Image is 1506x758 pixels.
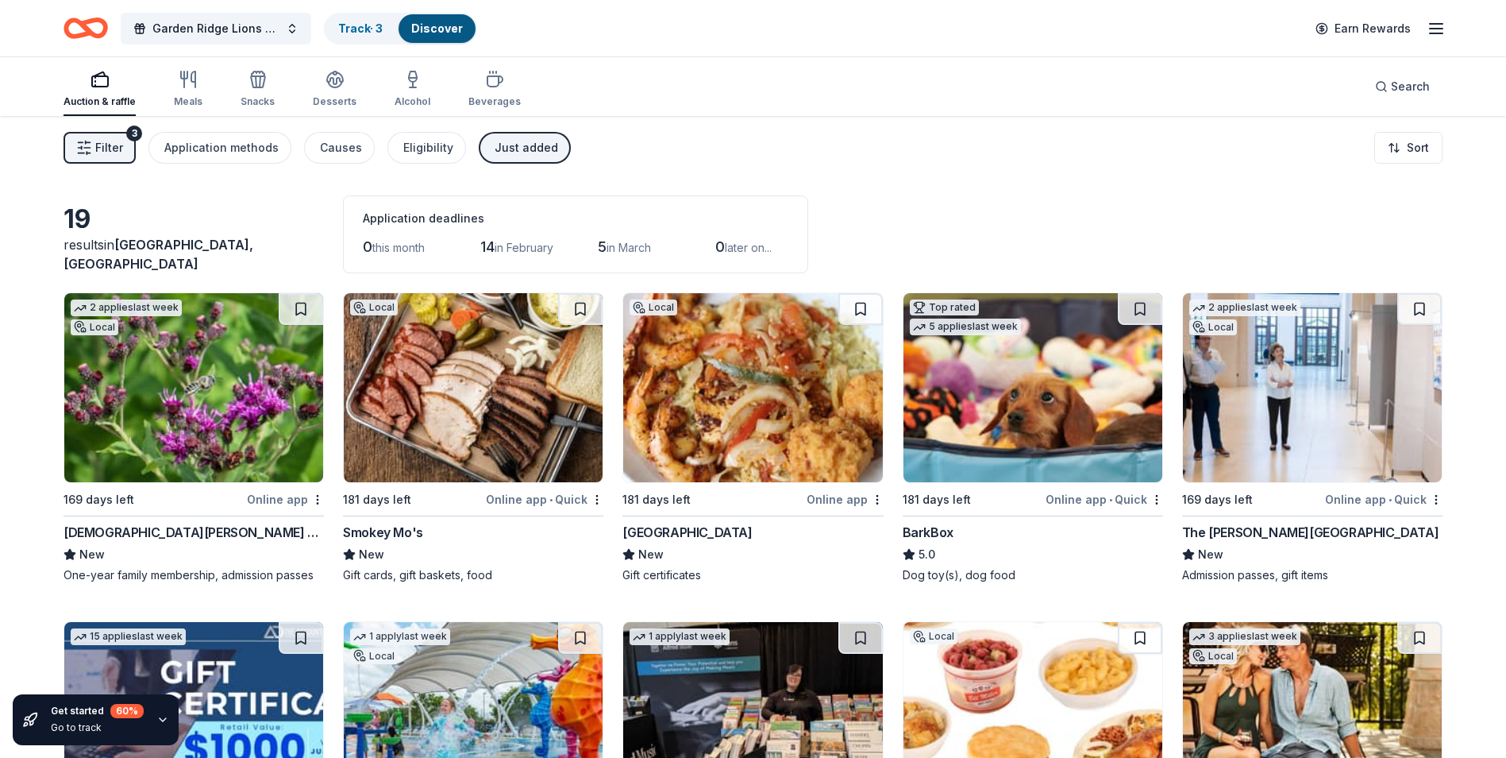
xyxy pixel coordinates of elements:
button: Causes [304,132,375,164]
span: Filter [95,138,123,157]
div: Local [910,628,957,644]
div: [GEOGRAPHIC_DATA] [622,523,752,542]
button: Eligibility [387,132,466,164]
div: Top rated [910,300,979,315]
div: Online app [807,489,884,509]
div: Application deadlines [363,209,788,228]
div: Online app [247,489,324,509]
img: Image for Smokey Mo's [344,293,603,482]
span: 0 [715,238,725,255]
span: New [1198,545,1223,564]
button: Search [1362,71,1442,102]
div: Local [71,319,118,335]
a: Track· 3 [338,21,383,35]
div: Get started [51,704,144,718]
div: Online app Quick [1325,489,1442,509]
img: Image for BarkBox [903,293,1162,482]
span: [GEOGRAPHIC_DATA], [GEOGRAPHIC_DATA] [64,237,253,272]
div: Just added [495,138,558,157]
button: Meals [174,64,202,116]
div: Gift certificates [622,567,883,583]
span: Sort [1407,138,1429,157]
div: Auction & raffle [64,95,136,108]
span: Garden Ridge Lions Annual Fish Fry [152,19,279,38]
div: 19 [64,203,324,235]
div: Online app Quick [486,489,603,509]
span: New [359,545,384,564]
button: Desserts [313,64,356,116]
div: 169 days left [64,490,134,509]
div: 15 applies last week [71,628,186,645]
button: Snacks [241,64,275,116]
span: 14 [480,238,495,255]
div: Meals [174,95,202,108]
div: Snacks [241,95,275,108]
a: Image for Lady Bird Johnson Wildflower Center2 applieslast weekLocal169 days leftOnline app[DEMOG... [64,292,324,583]
a: Earn Rewards [1306,14,1420,43]
div: The [PERSON_NAME][GEOGRAPHIC_DATA] [1182,523,1439,542]
span: 5 [598,238,607,255]
div: Eligibility [403,138,453,157]
span: New [79,545,105,564]
div: 169 days left [1182,490,1253,509]
span: • [1389,493,1392,506]
span: New [638,545,664,564]
div: 3 [126,126,142,141]
div: Local [630,300,677,315]
div: 5 applies last week [910,319,1021,335]
span: in February [495,241,553,254]
div: Local [1189,648,1237,664]
div: 60 % [110,704,144,718]
button: Beverages [468,64,521,116]
div: Causes [320,138,362,157]
div: Alcohol [395,95,430,108]
span: in [64,237,253,272]
div: 1 apply last week [350,628,450,645]
button: Application methods [148,132,291,164]
div: Local [350,648,398,664]
button: Alcohol [395,64,430,116]
img: Image for Lady Bird Johnson Wildflower Center [64,293,323,482]
a: Home [64,10,108,47]
a: Discover [411,21,463,35]
div: 2 applies last week [71,300,182,316]
img: Image for The Bush Center [1183,293,1442,482]
div: Gift cards, gift baskets, food [343,567,603,583]
div: [DEMOGRAPHIC_DATA][PERSON_NAME] Wildflower Center [64,523,324,542]
button: Garden Ridge Lions Annual Fish Fry [121,13,311,44]
div: 2 applies last week [1189,300,1300,316]
div: Admission passes, gift items [1182,567,1442,583]
a: Image for Smokey Mo'sLocal181 days leftOnline app•QuickSmokey Mo'sNewGift cards, gift baskets, food [343,292,603,583]
div: 3 applies last week [1189,628,1300,645]
div: Local [1189,319,1237,335]
div: Go to track [51,721,144,734]
button: Track· 3Discover [324,13,477,44]
div: Smokey Mo's [343,523,423,542]
span: later on... [725,241,772,254]
button: Sort [1374,132,1442,164]
div: Local [350,300,398,315]
div: 181 days left [343,490,411,509]
button: Just added [479,132,571,164]
div: Desserts [313,95,356,108]
button: Auction & raffle [64,64,136,116]
div: Application methods [164,138,279,157]
div: Beverages [468,95,521,108]
a: Image for BarkBoxTop rated5 applieslast week181 days leftOnline app•QuickBarkBox5.0Dog toy(s), do... [903,292,1163,583]
img: Image for Sea Island Shrimp House [623,293,882,482]
div: 181 days left [903,490,971,509]
span: in March [607,241,651,254]
div: Dog toy(s), dog food [903,567,1163,583]
div: Online app Quick [1046,489,1163,509]
a: Image for Sea Island Shrimp HouseLocal181 days leftOnline app[GEOGRAPHIC_DATA]NewGift certificates [622,292,883,583]
div: 1 apply last week [630,628,730,645]
div: BarkBox [903,523,953,542]
div: results [64,235,324,273]
span: Search [1391,77,1430,96]
span: • [1109,493,1112,506]
div: One-year family membership, admission passes [64,567,324,583]
span: • [549,493,553,506]
a: Image for The Bush Center2 applieslast weekLocal169 days leftOnline app•QuickThe [PERSON_NAME][GE... [1182,292,1442,583]
div: 181 days left [622,490,691,509]
span: this month [372,241,425,254]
